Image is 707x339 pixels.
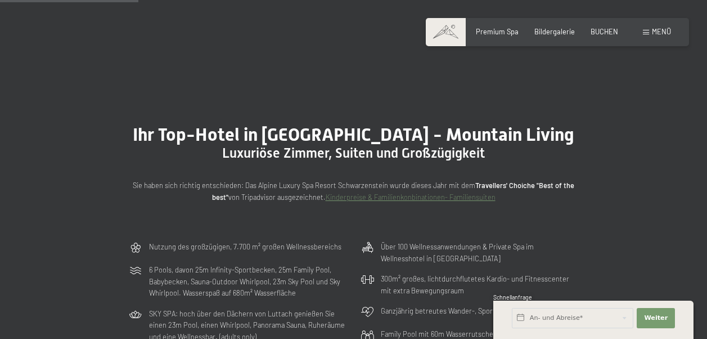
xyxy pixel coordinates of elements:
p: Nutzung des großzügigen, 7.700 m² großen Wellnessbereichs [149,241,341,252]
p: 6 Pools, davon 25m Infinity-Sportbecken, 25m Family Pool, Babybecken, Sauna-Outdoor Whirlpool, 23... [149,264,347,298]
p: Ganzjährig betreutes Wander-, Sport- und Vitalprogramm [381,305,560,316]
button: Weiter [637,308,675,328]
p: Über 100 Wellnessanwendungen & Private Spa im Wellnesshotel in [GEOGRAPHIC_DATA] [381,241,579,264]
a: Kinderpreise & Familienkonbinationen- Familiensuiten [326,193,496,202]
p: 300m² großes, lichtdurchflutetes Kardio- und Fitnesscenter mit extra Bewegungsraum [381,273,579,296]
span: Weiter [644,314,668,323]
a: Premium Spa [476,27,519,36]
a: BUCHEN [591,27,618,36]
strong: Travellers' Choiche "Best of the best" [212,181,575,201]
p: Sie haben sich richtig entschieden: Das Alpine Luxury Spa Resort Schwarzenstein wurde dieses Jahr... [129,180,579,203]
a: Bildergalerie [534,27,575,36]
span: Ihr Top-Hotel in [GEOGRAPHIC_DATA] - Mountain Living [133,124,574,145]
span: Luxuriöse Zimmer, Suiten und Großzügigkeit [222,145,485,161]
span: Menü [652,27,671,36]
span: Schnellanfrage [493,294,532,301]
